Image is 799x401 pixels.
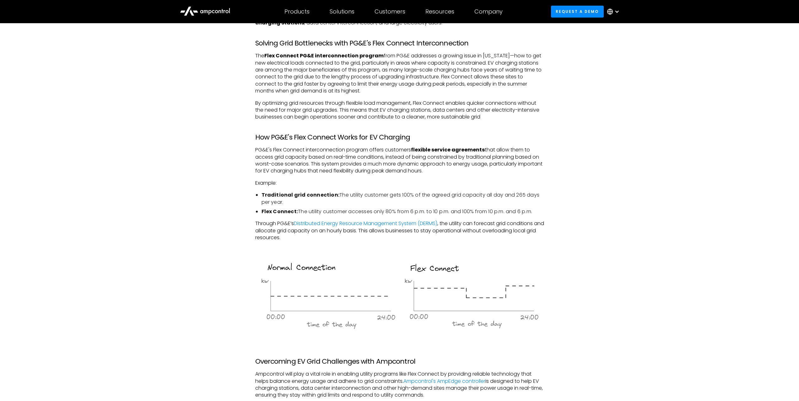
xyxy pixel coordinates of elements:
li: The utility customer accesses only 80% from 6 p.m. to 10 p.m. and 100% from 10 p.m. and 6 p.m. [262,208,544,215]
div: Solutions [330,8,354,15]
p: PG&E's Flex Connect interconnection program offers customers that allow them to access grid capac... [255,146,544,175]
strong: Flex Connect PG&E interconnection program [264,52,384,59]
p: The from PG&E addresses a growing issue in [US_STATE]—how to get new electrical loads connected t... [255,52,544,94]
p: Through PG&E’s , the utility can forecast grid conditions and allocate grid capacity on an hourly... [255,220,544,241]
p: By optimizing grid resources through flexible load management, Flex Connect enables quicker conne... [255,100,544,121]
div: Resources [425,8,454,15]
strong: flexible service agreements [411,146,485,153]
h3: Overcoming EV Grid Challenges with Ampcontrol [255,357,544,366]
strong: Flex Connect: [262,208,298,215]
div: Company [474,8,503,15]
div: Customers [375,8,405,15]
a: Request a demo [551,6,604,17]
h3: How PG&E's Flex Connect Works for EV Charging [255,133,544,141]
a: Distributed Energy Resource Management System (DERMS) [294,220,437,227]
li: The utility customer gets 100% of the agreed grid capacity all day and 265 days per year. [262,192,544,206]
a: Ampcontrol's AmpEdge controller [403,377,485,385]
strong: Traditional grid connection: [262,191,340,198]
div: Products [284,8,310,15]
img: Flex Connect by PG&E EV charging Program [255,259,544,332]
p: Example: [255,180,544,187]
h3: Solving Grid Bottlenecks with PG&E's Flex Connect Interconnection [255,39,544,47]
p: Ampcontrol will play a vital role in enabling utility programs like Flex Connect by providing rel... [255,371,544,399]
